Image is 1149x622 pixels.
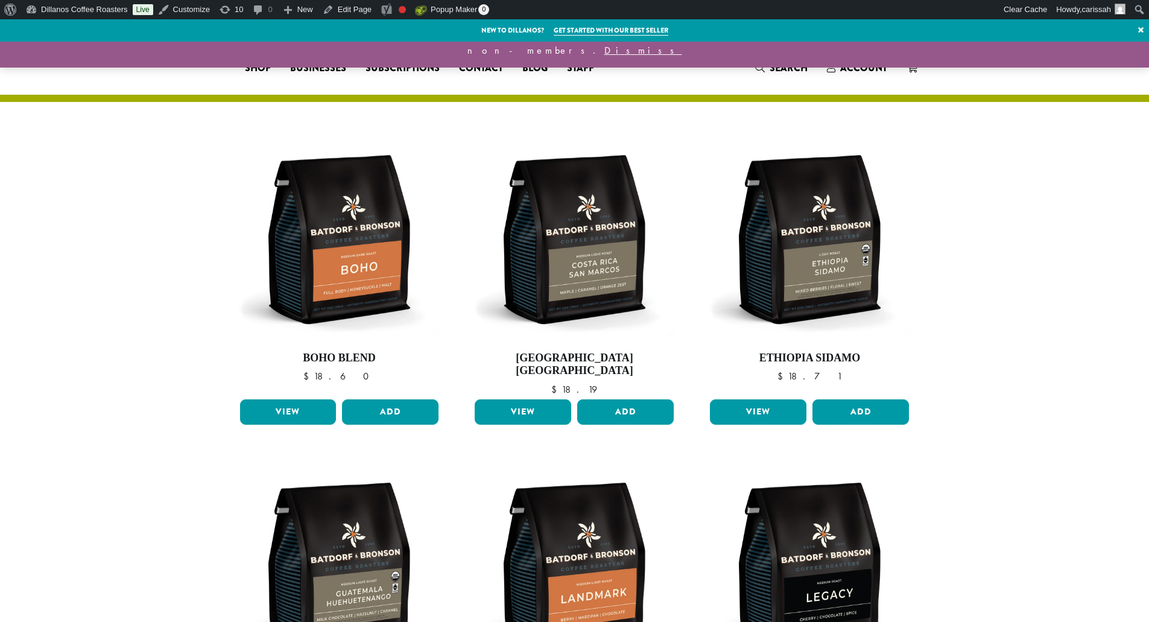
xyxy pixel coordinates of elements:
a: × [1133,19,1149,41]
a: Ethiopia Sidamo $18.71 [707,137,912,395]
span: Staff [567,61,594,76]
a: Get started with our best seller [554,25,668,36]
a: View [240,399,337,425]
bdi: 18.19 [551,383,597,396]
span: carissah [1082,5,1111,14]
h4: [GEOGRAPHIC_DATA] [GEOGRAPHIC_DATA] [472,352,677,378]
button: Add [342,399,438,425]
span: Search [770,61,808,75]
img: BB-12oz-Boho-Stock.webp [236,137,442,342]
img: BB-12oz-Costa-Rica-San-Marcos-Stock.webp [472,137,677,342]
span: $ [551,383,562,396]
span: Businesses [290,61,346,76]
img: BB-12oz-FTO-Ethiopia-Sidamo-Stock.webp [707,137,912,342]
a: View [475,399,571,425]
a: Dismiss [604,44,682,57]
a: Shop [235,59,280,78]
a: Staff [557,59,604,78]
span: Contact [459,61,503,76]
span: Shop [245,61,271,76]
span: Subscriptions [366,61,440,76]
h4: Boho Blend [237,352,442,365]
span: $ [777,370,788,382]
a: Live [133,4,153,15]
a: View [710,399,806,425]
div: Focus keyphrase not set [399,6,406,13]
span: 0 [478,4,489,15]
bdi: 18.60 [303,370,375,382]
bdi: 18.71 [777,370,842,382]
h4: Ethiopia Sidamo [707,352,912,365]
button: Add [812,399,909,425]
a: Boho Blend $18.60 [237,137,442,395]
button: Add [577,399,674,425]
span: Blog [522,61,548,76]
span: $ [303,370,314,382]
span: Account [840,61,887,75]
a: [GEOGRAPHIC_DATA] [GEOGRAPHIC_DATA] $18.19 [472,137,677,395]
a: Search [745,58,817,78]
